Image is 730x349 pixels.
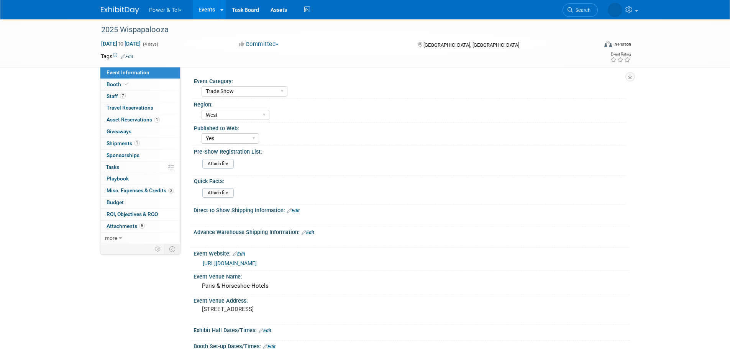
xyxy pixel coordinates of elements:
span: Budget [107,199,124,205]
span: (4 days) [142,42,158,47]
a: [URL][DOMAIN_NAME] [203,260,257,266]
a: Edit [259,328,271,333]
span: ROI, Objectives & ROO [107,211,158,217]
div: 2025 Wispapalooza [98,23,586,37]
a: Budget [100,197,180,208]
a: Shipments1 [100,138,180,149]
div: In-Person [613,41,631,47]
div: Paris & Horseshoe Hotels [199,280,624,292]
pre: [STREET_ADDRESS] [202,306,367,313]
a: ROI, Objectives & ROO [100,209,180,220]
a: Edit [287,208,300,213]
span: 7 [120,93,126,99]
a: Travel Reservations [100,102,180,114]
span: 2 [168,188,174,193]
div: Exhibit Hall Dates/Times: [194,324,630,334]
div: Pre-Show Registration List: [194,146,626,156]
span: Misc. Expenses & Credits [107,187,174,193]
div: Published to Web: [194,123,626,132]
a: Event Information [100,67,180,79]
a: Asset Reservations1 [100,114,180,126]
a: Tasks [100,162,180,173]
div: Event Venue Name: [194,271,630,280]
img: Format-Inperson.png [604,41,612,47]
button: Committed [236,40,282,48]
div: Event Rating [610,52,631,56]
i: Booth reservation complete [125,82,128,86]
a: Edit [121,54,133,59]
a: Edit [302,230,314,235]
span: Travel Reservations [107,105,153,111]
span: Tasks [106,164,119,170]
a: more [100,233,180,244]
a: Staff7 [100,91,180,102]
div: Event Website: [194,248,630,258]
span: Playbook [107,175,129,182]
span: Staff [107,93,126,99]
img: ExhibitDay [101,7,139,14]
a: Sponsorships [100,150,180,161]
div: Event Category: [194,75,626,85]
a: Booth [100,79,180,90]
div: Event Format [553,40,632,51]
span: [GEOGRAPHIC_DATA], [GEOGRAPHIC_DATA] [423,42,519,48]
span: Giveaways [107,128,131,134]
span: Sponsorships [107,152,139,158]
span: to [117,41,125,47]
span: 5 [139,223,145,229]
a: Search [563,3,598,17]
div: Event Venue Address: [194,295,630,305]
div: Advance Warehouse Shipping Information: [194,226,630,236]
a: Playbook [100,173,180,185]
td: Personalize Event Tab Strip [151,244,165,254]
img: Melissa Seibring [608,3,622,17]
a: Misc. Expenses & Credits2 [100,185,180,197]
span: Attachments [107,223,145,229]
td: Tags [101,52,133,60]
span: Asset Reservations [107,116,160,123]
span: Search [573,7,591,13]
span: more [105,235,117,241]
div: Direct to Show Shipping Information: [194,205,630,215]
a: Edit [233,251,245,257]
div: Quick Facts: [194,175,626,185]
span: [DATE] [DATE] [101,40,141,47]
span: Shipments [107,140,140,146]
span: 1 [134,140,140,146]
span: Booth [107,81,130,87]
span: Event Information [107,69,149,75]
span: 1 [154,117,160,123]
div: Region: [194,99,626,108]
td: Toggle Event Tabs [164,244,180,254]
a: Attachments5 [100,221,180,232]
a: Giveaways [100,126,180,138]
